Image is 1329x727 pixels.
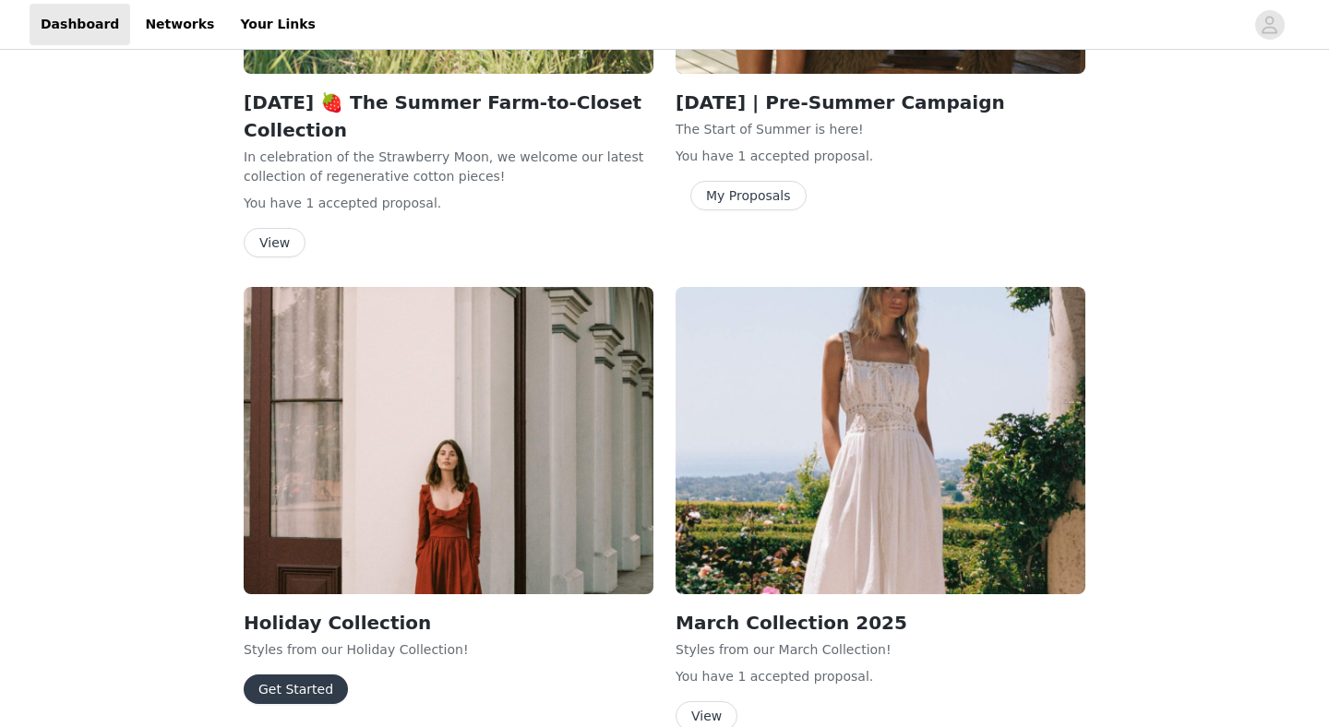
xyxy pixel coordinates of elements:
img: Christy Dawn [676,287,1085,594]
h2: Holiday Collection [244,609,653,637]
p: The Start of Summer is here! [676,120,1085,139]
p: You have 1 accepted proposal . [676,667,1085,686]
a: View [244,236,305,250]
a: Dashboard [30,4,130,45]
p: Styles from our Holiday Collection! [244,640,653,660]
button: My Proposals [690,181,807,210]
p: You have 1 accepted proposal . [244,194,653,213]
button: View [244,228,305,257]
img: Christy Dawn [244,287,653,594]
div: avatar [1261,10,1278,40]
h2: [DATE] | Pre-Summer Campaign [676,89,1085,116]
h2: March Collection 2025 [676,609,1085,637]
a: Networks [134,4,225,45]
p: Styles from our March Collection! [676,640,1085,660]
a: View [676,709,737,723]
a: Your Links [229,4,327,45]
p: In celebration of the Strawberry Moon, we welcome our latest collection of regenerative cotton pi... [244,148,653,186]
h2: [DATE] 🍓 The Summer Farm-to-Closet Collection [244,89,653,144]
p: You have 1 accepted proposal . [676,147,1085,166]
button: Get Started [244,674,348,704]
